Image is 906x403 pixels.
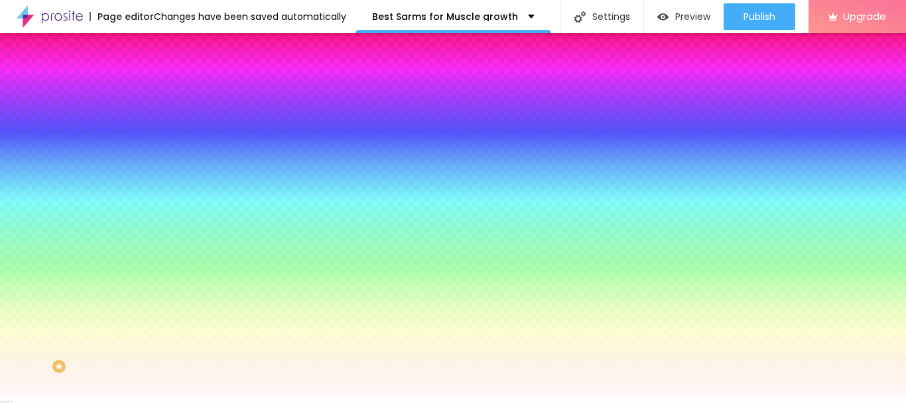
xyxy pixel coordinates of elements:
[744,11,775,22] span: Publish
[372,12,518,21] p: Best Sarms for Muscle growth
[657,11,669,23] img: view-1.svg
[574,11,586,23] img: Icone
[90,12,154,21] div: Page editor
[154,12,346,21] div: Changes have been saved automatically
[724,3,795,30] button: Publish
[644,3,724,30] button: Preview
[675,11,710,22] span: Preview
[843,11,886,22] span: Upgrade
